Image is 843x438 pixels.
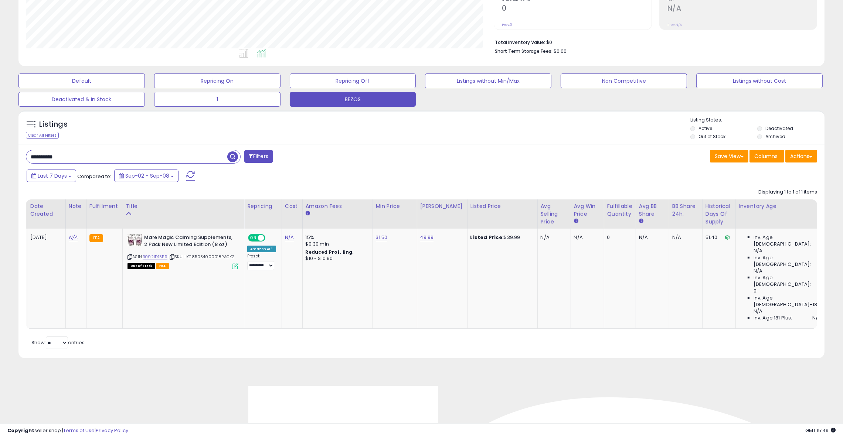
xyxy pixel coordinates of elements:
[710,150,748,162] button: Save View
[554,48,567,55] span: $0.00
[739,202,824,210] div: Inventory Age
[754,247,762,254] span: N/A
[639,218,643,225] small: Avg BB Share.
[749,150,784,162] button: Columns
[306,234,367,241] div: 15%
[89,202,119,210] div: Fulfillment
[18,92,145,107] button: Deactivated & In Stock
[169,254,234,260] span: | SKU: HG185034000018PACK2
[754,308,762,315] span: N/A
[144,234,234,250] b: Mare Magic Calming Supplements, 2 Pack New Limited Edition (8 oz)
[502,23,512,27] small: Prev: 0
[470,234,532,241] div: $39.99
[561,73,687,88] button: Non Competitive
[30,234,60,241] div: [DATE]
[672,234,697,241] div: N/A
[541,234,565,241] div: N/A
[39,119,68,130] h5: Listings
[30,202,62,218] div: Date Created
[264,235,276,241] span: OFF
[574,218,578,225] small: Avg Win Price.
[541,202,568,226] div: Avg Selling Price
[247,246,276,252] div: Amazon AI *
[285,234,294,241] a: N/A
[706,234,730,241] div: 51.40
[574,234,598,241] div: N/A
[754,268,762,274] span: N/A
[420,202,464,210] div: [PERSON_NAME]
[639,234,663,241] div: N/A
[376,234,388,241] a: 31.50
[306,202,370,210] div: Amazon Fees
[495,48,553,54] b: Short Term Storage Fees:
[69,202,83,210] div: Note
[667,4,817,14] h2: N/A
[69,234,78,241] a: N/A
[754,315,792,321] span: Inv. Age 181 Plus:
[470,202,534,210] div: Listed Price
[114,170,179,182] button: Sep-02 - Sep-08
[77,173,111,180] span: Compared to:
[495,39,545,45] b: Total Inventory Value:
[306,241,367,247] div: $0.30 min
[154,73,281,88] button: Repricing On
[502,4,651,14] h2: 0
[672,202,699,218] div: BB Share 24h.
[754,234,821,247] span: Inv. Age [DEMOGRAPHIC_DATA]:
[765,125,793,131] label: Deactivated
[247,254,276,270] div: Preset:
[244,150,273,163] button: Filters
[754,295,821,308] span: Inv. Age [DEMOGRAPHIC_DATA]-180:
[128,234,238,268] div: ASIN:
[306,256,367,262] div: $10 - $10.90
[696,73,823,88] button: Listings without Cost
[425,73,551,88] button: Listings without Min/Max
[754,254,821,268] span: Inv. Age [DEMOGRAPHIC_DATA]:
[667,23,682,27] small: Prev: N/A
[690,117,825,124] p: Listing States:
[607,234,630,241] div: 0
[89,234,103,242] small: FBA
[306,210,310,217] small: Amazon Fees.
[247,202,279,210] div: Repricing
[156,263,169,269] span: FBA
[639,202,666,218] div: Avg BB Share
[785,150,817,162] button: Actions
[125,172,169,179] span: Sep-02 - Sep-08
[495,37,812,46] li: $0
[706,202,732,226] div: Historical Days Of Supply
[754,153,778,160] span: Columns
[698,133,725,140] label: Out of Stock
[38,172,67,179] span: Last 7 Days
[754,288,757,294] span: 0
[128,234,142,246] img: 51PKWPdH4xL._SL40_.jpg
[290,73,416,88] button: Repricing Off
[143,254,167,260] a: B0921F45B9
[290,92,416,107] button: BEZOS
[470,234,504,241] b: Listed Price:
[698,125,712,131] label: Active
[420,234,434,241] a: 49.99
[126,202,241,210] div: Title
[812,315,821,321] span: N/A
[249,235,258,241] span: ON
[376,202,414,210] div: Min Price
[26,132,59,139] div: Clear All Filters
[18,73,145,88] button: Default
[607,202,633,218] div: Fulfillable Quantity
[285,202,299,210] div: Cost
[765,133,785,140] label: Archived
[27,170,76,182] button: Last 7 Days
[754,274,821,288] span: Inv. Age [DEMOGRAPHIC_DATA]:
[154,92,281,107] button: 1
[31,339,85,346] span: Show: entries
[574,202,601,218] div: Avg Win Price
[128,263,155,269] span: All listings that are currently out of stock and unavailable for purchase on Amazon
[306,249,354,255] b: Reduced Prof. Rng.
[758,189,817,196] div: Displaying 1 to 1 of 1 items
